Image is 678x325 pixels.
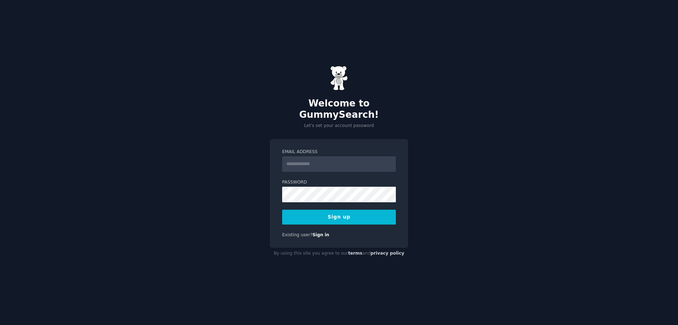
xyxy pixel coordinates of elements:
a: Sign in [313,232,329,237]
img: Gummy Bear [330,66,348,91]
h2: Welcome to GummySearch! [270,98,408,120]
div: By using this site you agree to our and [270,248,408,259]
a: privacy policy [370,251,404,256]
span: Existing user? [282,232,313,237]
p: Let's set your account password [270,123,408,129]
label: Email Address [282,149,396,155]
a: terms [348,251,362,256]
button: Sign up [282,210,396,225]
label: Password [282,179,396,186]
